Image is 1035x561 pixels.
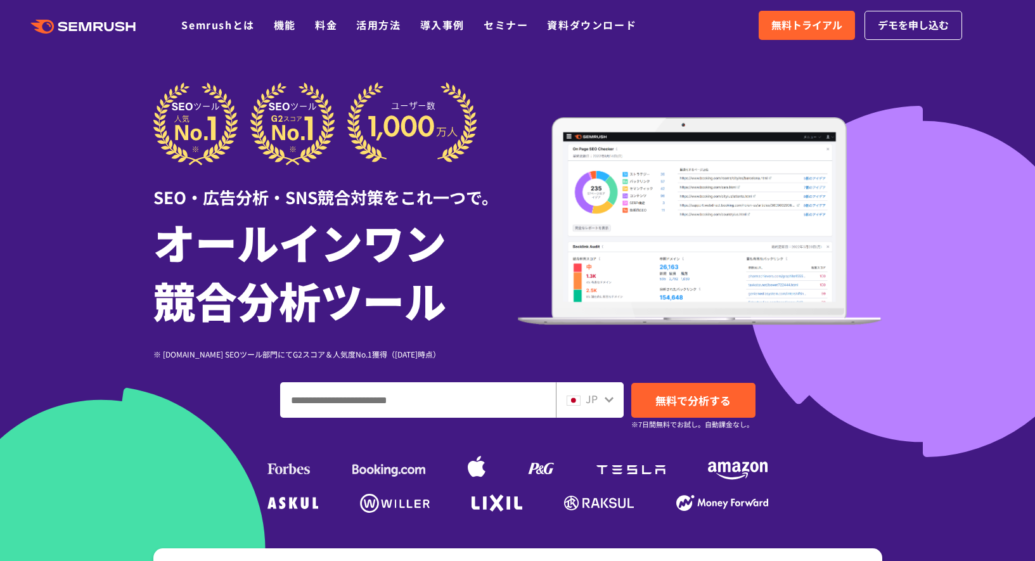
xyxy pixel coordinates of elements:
[420,17,465,32] a: 導入事例
[586,391,598,406] span: JP
[484,17,528,32] a: セミナー
[315,17,337,32] a: 料金
[547,17,636,32] a: 資料ダウンロード
[153,165,518,209] div: SEO・広告分析・SNS競合対策をこれ一つで。
[181,17,254,32] a: Semrushとは
[759,11,855,40] a: 無料トライアル
[153,348,518,360] div: ※ [DOMAIN_NAME] SEOツール部門にてG2スコア＆人気度No.1獲得（[DATE]時点）
[153,212,518,329] h1: オールインワン 競合分析ツール
[281,383,555,417] input: ドメイン、キーワードまたはURLを入力してください
[878,17,949,34] span: デモを申し込む
[631,383,755,418] a: 無料で分析する
[356,17,401,32] a: 活用方法
[865,11,962,40] a: デモを申し込む
[655,392,731,408] span: 無料で分析する
[771,17,842,34] span: 無料トライアル
[631,418,754,430] small: ※7日間無料でお試し。自動課金なし。
[274,17,296,32] a: 機能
